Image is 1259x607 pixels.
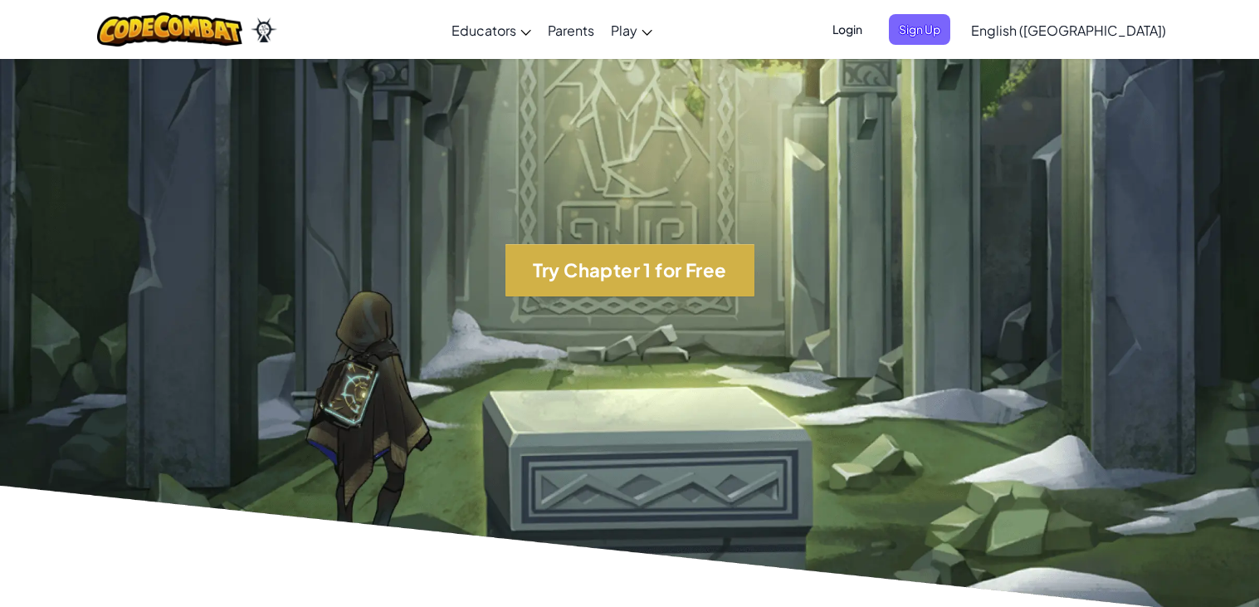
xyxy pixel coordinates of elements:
button: Sign Up [889,14,950,45]
img: Ozaria [251,17,277,42]
a: Parents [539,7,603,52]
span: Educators [451,22,516,39]
a: Educators [443,7,539,52]
img: CodeCombat logo [97,12,242,47]
span: Play [611,22,637,39]
span: English ([GEOGRAPHIC_DATA]) [971,22,1166,39]
button: Try Chapter 1 for Free [505,244,754,296]
a: Play [603,7,661,52]
button: Login [822,14,872,45]
a: English ([GEOGRAPHIC_DATA]) [963,7,1174,52]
